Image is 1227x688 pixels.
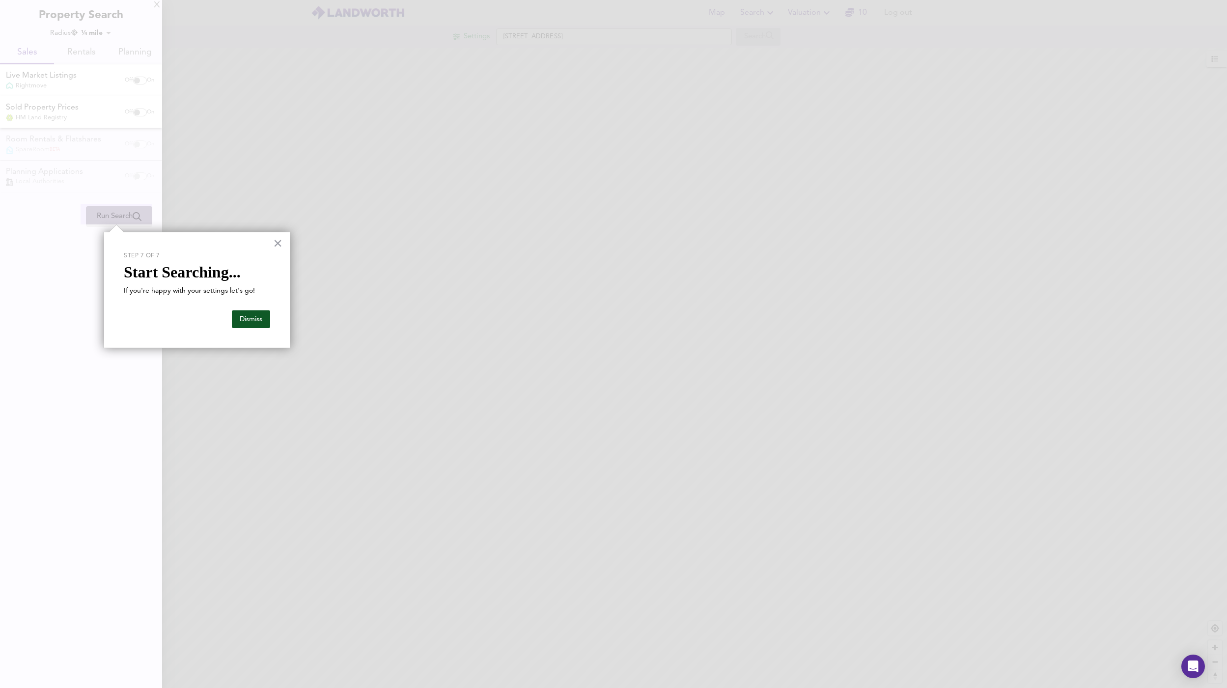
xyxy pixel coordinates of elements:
[273,235,282,251] button: Close
[124,263,270,281] p: Start Searching...
[124,252,270,260] p: Step 7 of 7
[1181,655,1205,678] div: Open Intercom Messenger
[124,286,270,296] p: If you're happy with your settings let's go!
[232,310,270,328] button: Dismiss
[86,206,152,227] div: Please enable at least one data source to run a search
